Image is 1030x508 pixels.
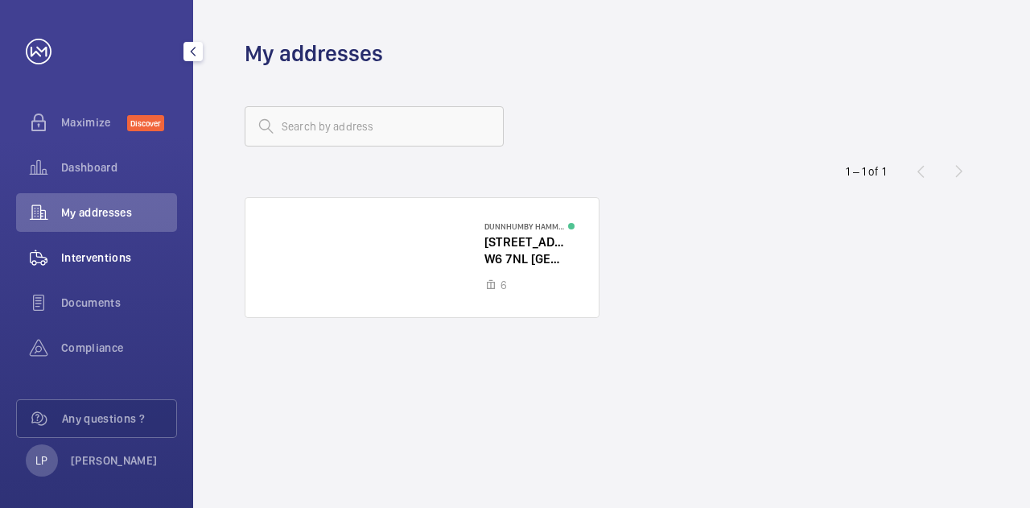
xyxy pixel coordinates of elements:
h1: My addresses [245,39,383,68]
span: Maximize [61,114,127,130]
span: Dashboard [61,159,177,176]
span: Any questions ? [62,411,176,427]
input: Search by address [245,106,504,147]
span: Compliance [61,340,177,356]
p: [PERSON_NAME] [71,452,158,469]
p: LP [35,452,47,469]
span: My addresses [61,204,177,221]
div: 1 – 1 of 1 [846,163,886,180]
span: Interventions [61,250,177,266]
span: Documents [61,295,177,311]
span: Discover [127,115,164,131]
